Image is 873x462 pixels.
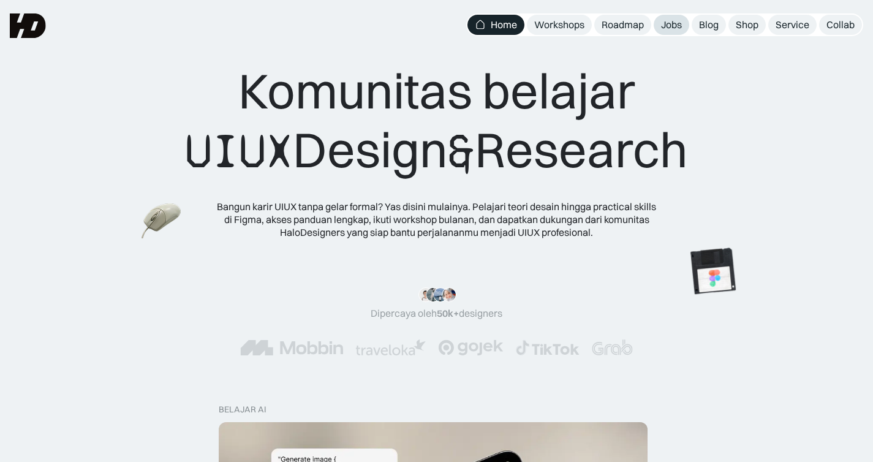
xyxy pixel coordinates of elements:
a: Collab [819,15,862,35]
a: Roadmap [594,15,651,35]
a: Jobs [654,15,689,35]
span: 50k+ [437,307,459,319]
a: Shop [728,15,766,35]
div: Home [491,18,517,31]
a: Workshops [527,15,592,35]
span: & [448,122,475,181]
div: Shop [736,18,758,31]
div: Workshops [534,18,584,31]
div: Jobs [661,18,682,31]
div: Roadmap [602,18,644,31]
div: belajar ai [219,404,266,415]
div: Collab [826,18,855,31]
div: Blog [699,18,719,31]
div: Komunitas belajar Design Research [185,61,688,181]
div: Bangun karir UIUX tanpa gelar formal? Yas disini mulainya. Pelajari teori desain hingga practical... [216,200,657,238]
div: Dipercaya oleh designers [371,307,502,320]
a: Service [768,15,817,35]
a: Blog [692,15,726,35]
a: Home [467,15,524,35]
div: Service [776,18,809,31]
span: UIUX [185,122,293,181]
